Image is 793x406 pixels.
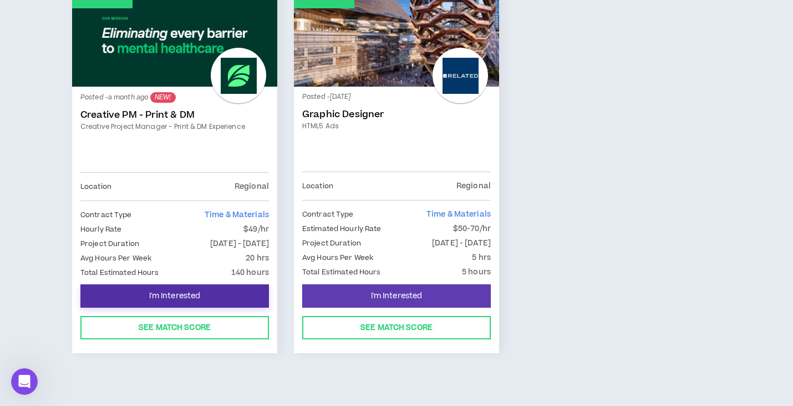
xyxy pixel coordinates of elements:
p: Location [302,180,333,192]
p: [DATE] - [DATE] [210,238,269,250]
p: Regional [235,181,269,193]
p: Project Duration [80,238,139,250]
span: Time & Materials [426,209,491,220]
p: Contract Type [80,209,132,221]
a: Graphic Designer [302,109,491,120]
button: I'm Interested [80,284,269,308]
p: 20 hrs [246,252,269,264]
p: 5 hours [462,266,491,278]
p: Posted - a month ago [80,92,269,103]
span: I'm Interested [149,291,201,302]
p: Estimated Hourly Rate [302,223,382,235]
p: Hourly Rate [80,223,121,235]
iframe: Intercom live chat [11,368,38,395]
p: [DATE] - [DATE] [432,237,491,249]
p: Project Duration [302,237,361,249]
button: See Match Score [80,316,269,339]
p: 140 hours [231,267,269,279]
p: Total Estimated Hours [80,267,159,279]
span: Time & Materials [205,209,269,220]
p: $50-70/hr [453,223,491,235]
p: Avg Hours Per Week [80,252,151,264]
p: 5 hrs [472,252,491,264]
sup: NEW! [150,92,175,103]
p: Contract Type [302,208,354,220]
button: See Match Score [302,316,491,339]
a: HTML5 Ads [302,121,491,131]
a: Creative Project Manager - Print & DM Experience [80,122,269,132]
p: Regional [456,180,491,192]
p: $49/hr [243,223,269,235]
span: I'm Interested [371,291,423,302]
p: Total Estimated Hours [302,266,381,278]
p: Avg Hours Per Week [302,252,373,264]
p: Location [80,181,111,193]
button: I'm Interested [302,284,491,308]
a: Creative PM - Print & DM [80,109,269,121]
p: Posted - [DATE] [302,92,491,102]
